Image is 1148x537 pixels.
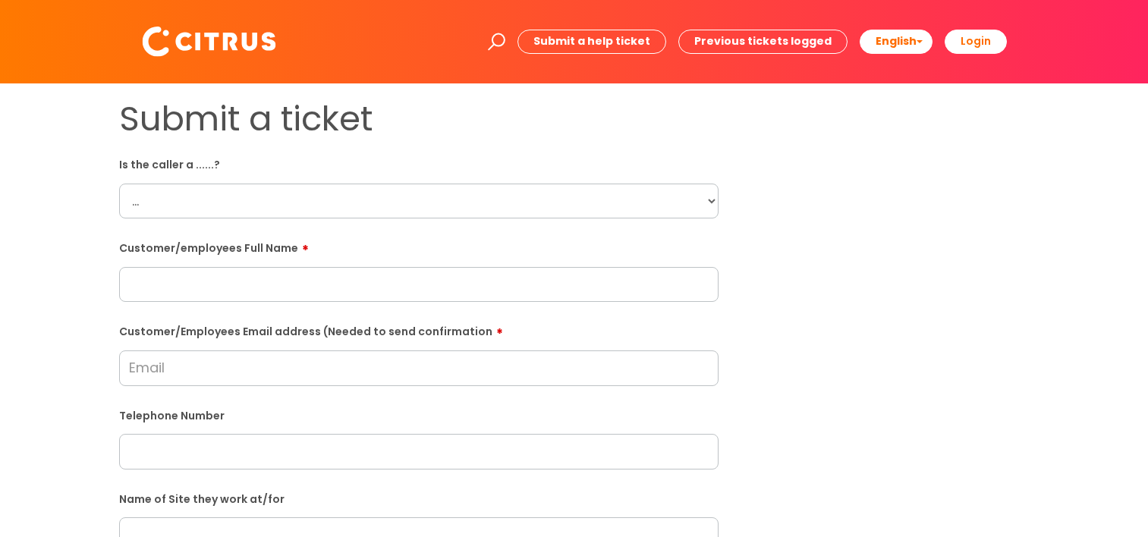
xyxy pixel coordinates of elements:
label: Name of Site they work at/for [119,490,719,506]
span: English [876,33,917,49]
input: Email [119,350,719,385]
label: Customer/Employees Email address (Needed to send confirmation [119,320,719,338]
b: Login [961,33,991,49]
a: Login [945,30,1007,53]
a: Submit a help ticket [517,30,666,53]
label: Telephone Number [119,407,719,422]
label: Is the caller a ......? [119,155,719,171]
h1: Submit a ticket [119,99,719,140]
label: Customer/employees Full Name [119,237,719,255]
a: Previous tickets logged [678,30,848,53]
